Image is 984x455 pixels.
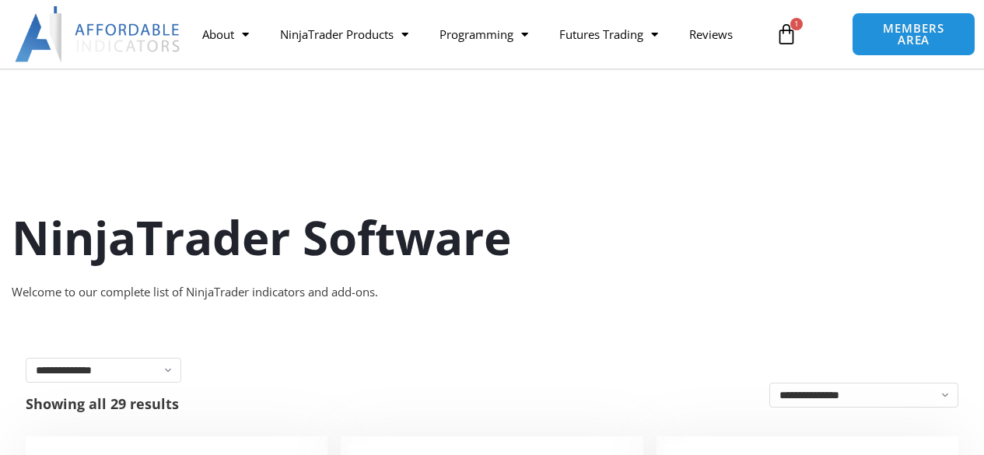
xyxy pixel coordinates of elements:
a: 1 [752,12,821,57]
div: Welcome to our complete list of NinjaTrader indicators and add-ons. [12,282,972,303]
nav: Menu [187,16,767,52]
a: About [187,16,264,52]
span: 1 [790,18,803,30]
a: Reviews [674,16,748,52]
a: Futures Trading [544,16,674,52]
p: Showing all 29 results [26,397,179,411]
h1: NinjaTrader Software [12,205,972,270]
a: MEMBERS AREA [852,12,975,56]
span: MEMBERS AREA [868,23,959,46]
select: Shop order [769,383,958,408]
a: NinjaTrader Products [264,16,424,52]
img: LogoAI | Affordable Indicators – NinjaTrader [15,6,182,62]
a: Programming [424,16,544,52]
